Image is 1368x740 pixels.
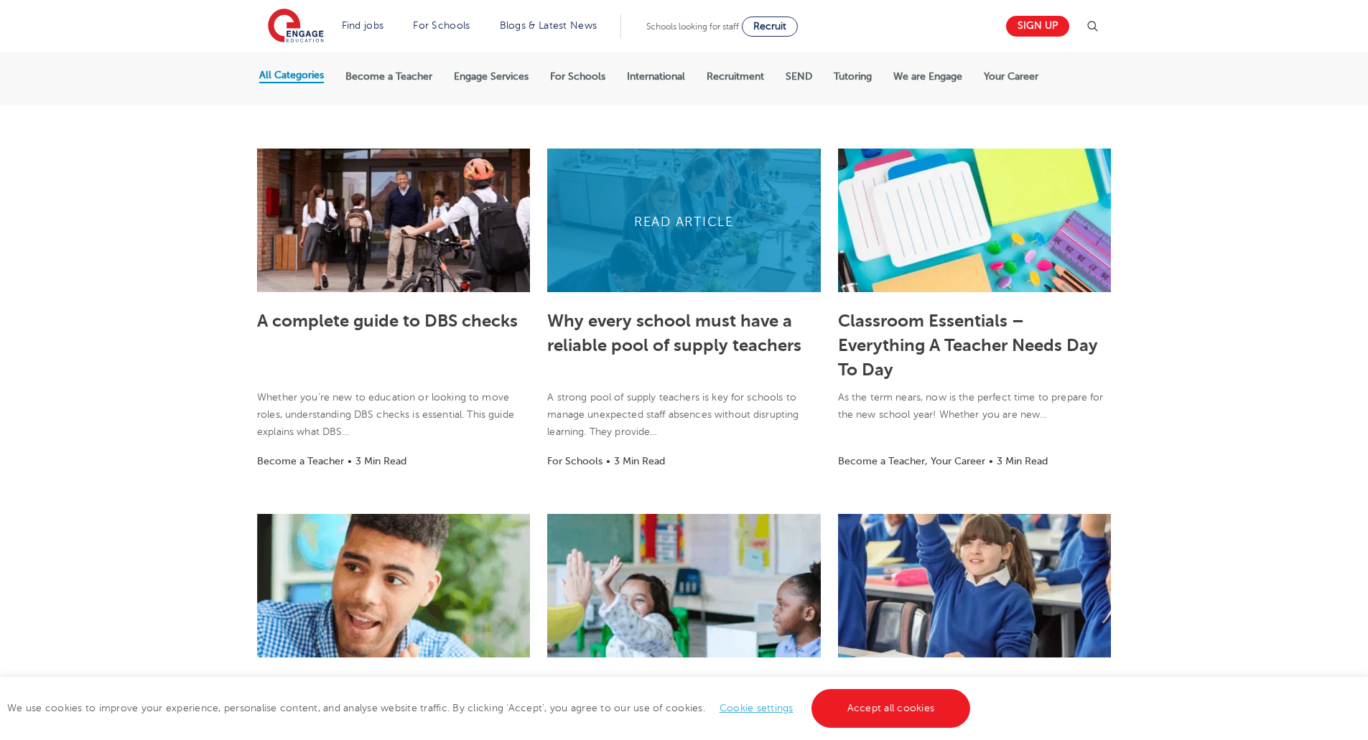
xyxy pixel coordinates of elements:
[838,676,1067,721] a: 6 tips to prepare for the new school year
[707,70,764,83] label: Recruitment
[257,311,518,331] a: A complete guide to DBS checks
[614,453,665,469] li: 3 Min Read
[997,453,1048,469] li: 3 Min Read
[500,20,597,31] a: Blogs & Latest News
[547,389,820,441] p: A strong pool of supply teachers is key for schools to manage unexpected staff absences without d...
[355,453,406,469] li: 3 Min Read
[834,70,872,83] label: Tutoring
[259,69,324,82] label: All Categories
[342,20,384,31] a: Find jobs
[984,70,1038,83] label: Your Career
[602,453,614,469] li: •
[454,70,529,83] label: Engage Services
[7,703,974,713] span: We use cookies to improve your experience, personalise content, and analyse website traffic. By c...
[646,22,739,32] span: Schools looking for staff
[547,676,803,721] a: How to effectively use Teaching Assistants in the classroom
[786,70,812,83] label: SEND
[838,389,1111,423] p: As the term nears, now is the perfect time to prepare for the new school year! Whether you are new…
[753,21,786,32] span: Recruit
[720,703,794,713] a: Cookie settings
[257,389,530,441] p: Whether you’re new to education or looking to move roles, understanding DBS checks is essential. ...
[811,689,971,728] a: Accept all cookies
[268,9,324,45] img: Engage Education
[413,20,470,31] a: For Schools
[838,311,1098,380] a: Classroom Essentials – Everything A Teacher Needs Day To Day
[893,70,962,83] label: We are Engage
[547,311,801,355] a: Why every school must have a reliable pool of supply teachers
[838,453,985,469] li: Become a Teacher, Your Career
[547,453,602,469] li: For Schools
[985,453,997,469] li: •
[257,453,344,469] li: Become a Teacher
[742,17,798,37] a: Recruit
[344,453,355,469] li: •
[1006,16,1069,37] a: Sign up
[550,70,605,83] label: For Schools
[627,70,685,83] label: International
[345,70,432,83] label: Become a Teacher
